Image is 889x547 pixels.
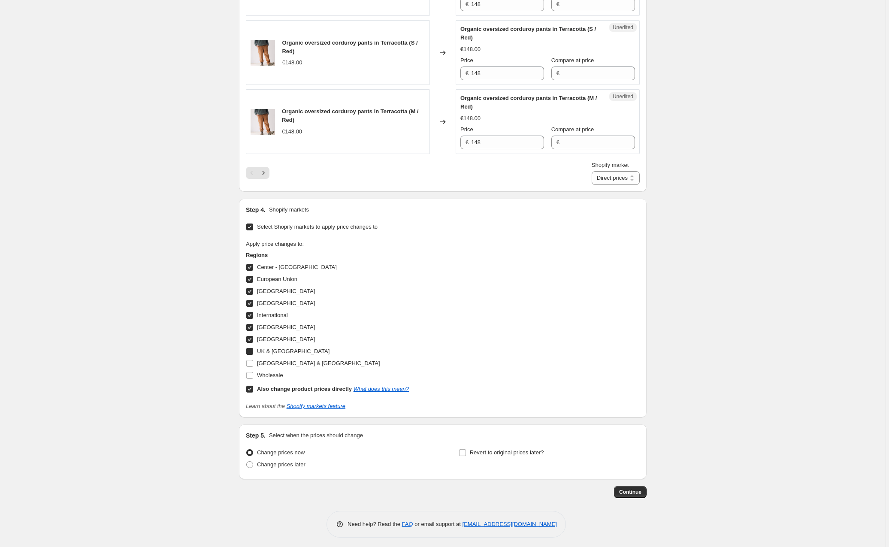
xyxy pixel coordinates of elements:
[246,206,266,214] h2: Step 4.
[466,70,469,76] span: €
[257,348,330,354] span: UK & [GEOGRAPHIC_DATA]
[257,288,315,294] span: [GEOGRAPHIC_DATA]
[551,57,594,63] span: Compare at price
[257,167,269,179] button: Next
[470,449,544,456] span: Revert to original prices later?
[282,58,302,67] div: €148.00
[460,114,481,123] div: €148.00
[287,403,345,409] a: Shopify markets feature
[466,1,469,7] span: €
[246,251,409,260] h3: Regions
[257,336,315,342] span: [GEOGRAPHIC_DATA]
[460,126,473,133] span: Price
[257,461,305,468] span: Change prices later
[257,264,337,270] span: Center - [GEOGRAPHIC_DATA]
[257,276,297,282] span: European Union
[257,386,352,392] b: Also change product prices directly
[556,139,559,145] span: €
[269,206,309,214] p: Shopify markets
[257,449,305,456] span: Change prices now
[257,372,283,378] span: Wholesale
[551,126,594,133] span: Compare at price
[246,431,266,440] h2: Step 5.
[592,162,629,168] span: Shopify market
[460,45,481,54] div: €148.00
[354,386,409,392] a: What does this mean?
[269,431,363,440] p: Select when the prices should change
[257,300,315,306] span: [GEOGRAPHIC_DATA]
[257,360,380,366] span: [GEOGRAPHIC_DATA] & [GEOGRAPHIC_DATA]
[556,1,559,7] span: €
[619,489,641,496] span: Continue
[282,39,417,54] span: Organic oversized corduroy pants in Terracotta (S / Red)
[460,57,473,63] span: Price
[251,109,275,135] img: TM301-R12_4_80x.jpg
[257,224,378,230] span: Select Shopify markets to apply price changes to
[246,167,269,179] nav: Pagination
[460,95,597,110] span: Organic oversized corduroy pants in Terracotta (M / Red)
[257,312,288,318] span: International
[613,24,633,31] span: Unedited
[348,521,402,527] span: Need help? Read the
[251,40,275,66] img: TM301-R12_4_80x.jpg
[246,403,345,409] i: Learn about the
[613,93,633,100] span: Unedited
[614,486,647,498] button: Continue
[402,521,413,527] a: FAQ
[246,241,304,247] span: Apply price changes to:
[466,139,469,145] span: €
[556,70,559,76] span: €
[463,521,557,527] a: [EMAIL_ADDRESS][DOMAIN_NAME]
[413,521,463,527] span: or email support at
[257,324,315,330] span: [GEOGRAPHIC_DATA]
[282,127,302,136] div: €148.00
[282,108,418,123] span: Organic oversized corduroy pants in Terracotta (M / Red)
[460,26,596,41] span: Organic oversized corduroy pants in Terracotta (S / Red)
